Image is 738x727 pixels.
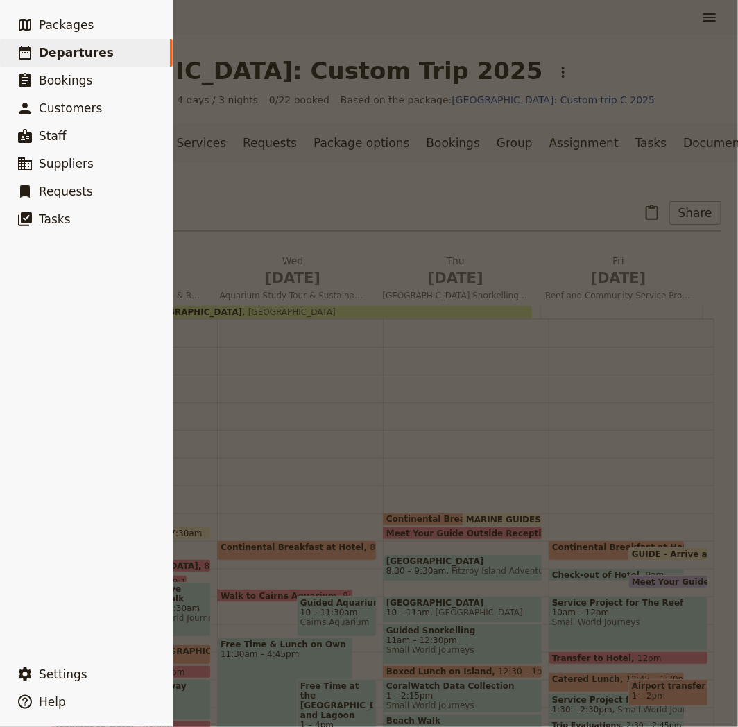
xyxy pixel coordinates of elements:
span: Tasks [39,212,71,226]
span: Packages [39,18,94,32]
span: Help [39,695,66,709]
span: Departures [39,46,114,60]
span: Bookings [39,74,92,87]
span: Staff [39,129,67,143]
span: Customers [39,101,102,115]
span: Suppliers [39,157,94,171]
span: Requests [39,185,93,198]
span: Settings [39,667,87,681]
